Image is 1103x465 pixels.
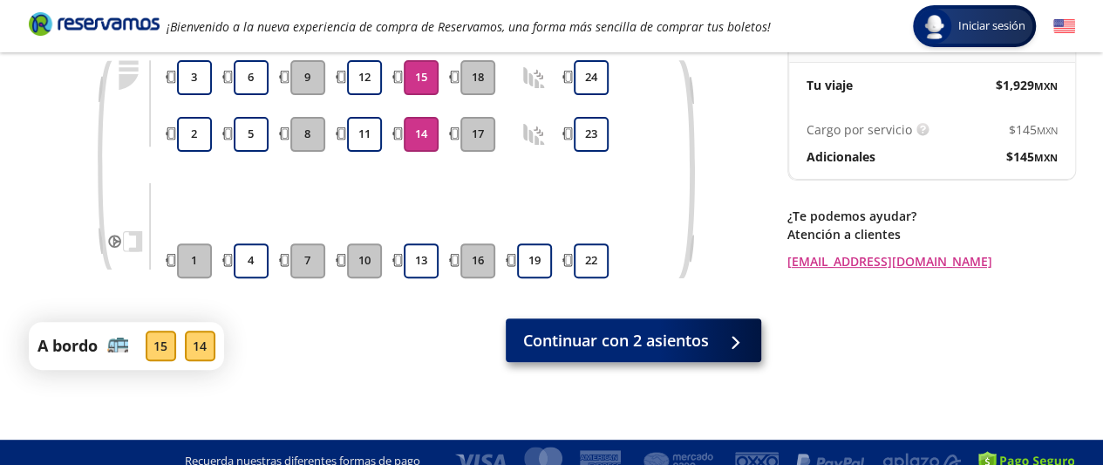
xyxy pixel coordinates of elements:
[37,334,98,358] p: A bordo
[29,10,160,37] i: Brand Logo
[460,117,495,152] button: 17
[506,318,761,362] button: Continuar con 2 asientos
[574,60,609,95] button: 24
[1034,151,1058,164] small: MXN
[574,117,609,152] button: 23
[523,329,709,352] span: Continuar con 2 asientos
[234,243,269,278] button: 4
[1006,147,1058,166] span: $ 145
[787,207,1075,225] p: ¿Te podemos ayudar?
[29,10,160,42] a: Brand Logo
[234,60,269,95] button: 6
[177,243,212,278] button: 1
[1009,120,1058,139] span: $ 145
[787,225,1075,243] p: Atención a clientes
[167,18,771,35] em: ¡Bienvenido a la nueva experiencia de compra de Reservamos, una forma más sencilla de comprar tus...
[1034,79,1058,92] small: MXN
[146,331,176,361] div: 15
[807,76,853,94] p: Tu viaje
[347,243,382,278] button: 10
[177,60,212,95] button: 3
[404,60,439,95] button: 15
[404,243,439,278] button: 13
[1037,124,1058,137] small: MXN
[460,243,495,278] button: 16
[574,243,609,278] button: 22
[347,117,382,152] button: 11
[787,252,1075,270] a: [EMAIL_ADDRESS][DOMAIN_NAME]
[996,76,1058,94] span: $ 1,929
[290,243,325,278] button: 7
[177,117,212,152] button: 2
[290,117,325,152] button: 8
[404,117,439,152] button: 14
[185,331,215,361] div: 14
[347,60,382,95] button: 12
[807,147,875,166] p: Adicionales
[517,243,552,278] button: 19
[807,120,912,139] p: Cargo por servicio
[951,17,1032,35] span: Iniciar sesión
[460,60,495,95] button: 18
[1053,16,1075,38] button: English
[234,117,269,152] button: 5
[290,60,325,95] button: 9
